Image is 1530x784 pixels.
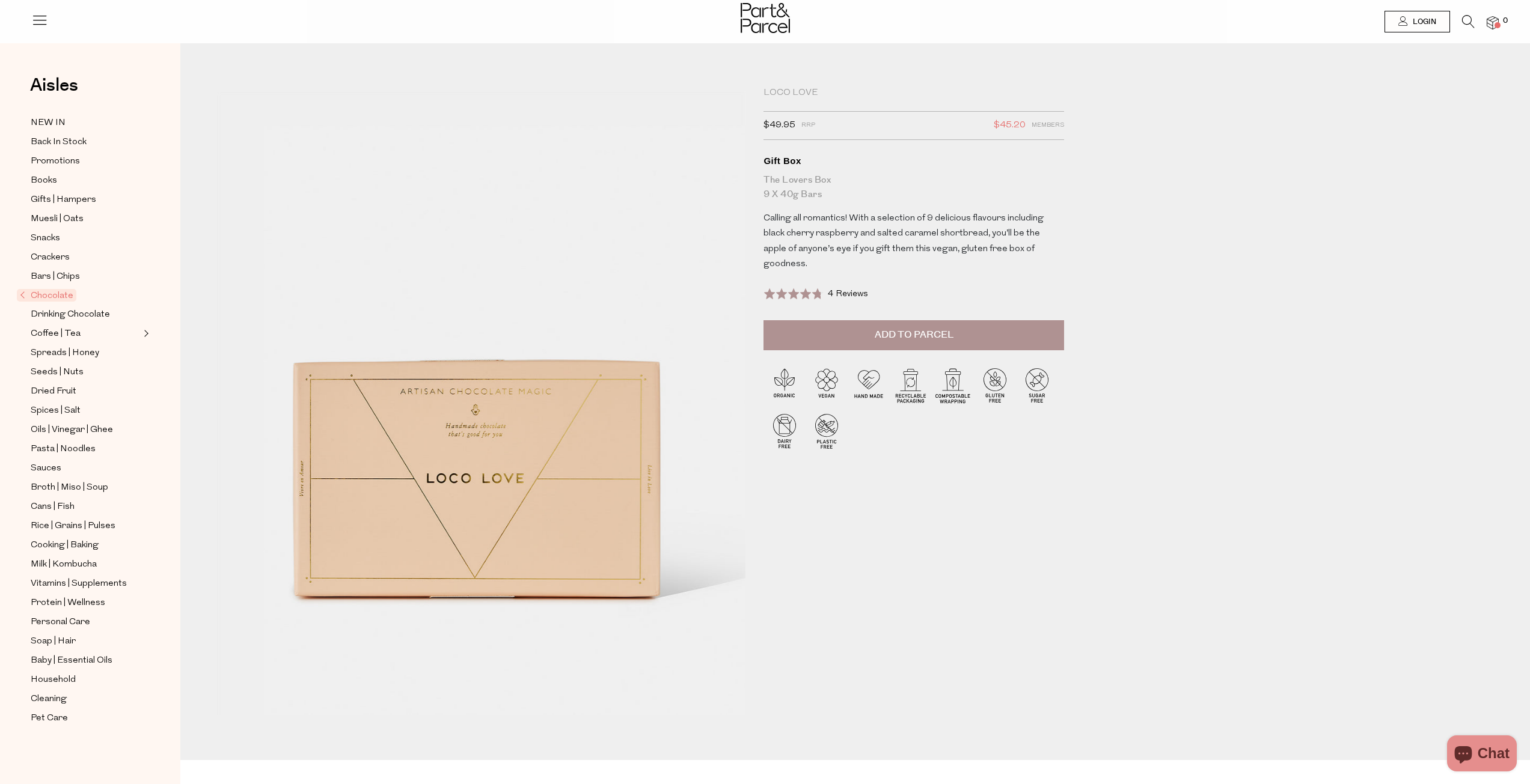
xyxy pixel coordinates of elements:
[31,365,84,380] span: Seeds | Nuts
[763,364,806,406] img: P_P-ICONS-Live_Bec_V11_Organic.svg
[763,155,1064,167] div: Gift Box
[875,328,953,342] span: Add to Parcel
[828,290,868,299] span: 4 Reviews
[763,87,1064,99] div: Loco Love
[31,308,110,322] span: Drinking Chocolate
[1487,16,1499,29] a: 0
[806,364,848,406] img: P_P-ICONS-Live_Bec_V11_Vegan.svg
[31,115,140,130] a: NEW IN
[31,634,76,649] span: Soap | Hair
[31,270,80,284] span: Bars | Chips
[31,518,140,533] a: Rice | Grains | Pulses
[31,442,140,457] a: Pasta | Noodles
[1385,11,1450,32] a: Login
[31,193,96,207] span: Gifts | Hampers
[31,672,140,687] a: Household
[31,423,113,437] span: Oils | Vinegar | Ghee
[1410,17,1436,27] span: Login
[17,289,76,302] span: Chocolate
[890,364,932,406] img: P_P-ICONS-Live_Bec_V11_Recyclable_Packaging.svg
[31,691,140,707] a: Cleaning
[31,461,61,476] span: Sauces
[31,345,140,360] a: Spreads | Honey
[31,480,140,495] a: Broth | Miso | Soup
[994,118,1026,133] span: $45.20
[763,410,806,452] img: P_P-ICONS-Live_Bec_V11_Dairy_Free.svg
[31,346,99,360] span: Spreads | Honey
[31,135,140,150] a: Back In Stock
[31,519,115,533] span: Rice | Grains | Pulses
[31,442,96,457] span: Pasta | Noodles
[1500,16,1511,26] span: 0
[31,251,70,265] span: Crackers
[31,422,140,437] a: Oils | Vinegar | Ghee
[31,404,81,418] span: Spices | Salt
[31,135,87,150] span: Back In Stock
[763,173,1064,202] div: The Lovers Box 9 x 40g Bars
[763,214,1044,269] span: Calling all romantics! With a selection of 9 delicious flavours including black cherry raspberry ...
[31,231,140,246] a: Snacks
[30,76,78,106] a: Aisles
[31,307,140,322] a: Drinking Chocolate
[31,558,97,572] span: Milk | Kombucha
[763,320,1064,350] button: Add to Parcel
[31,673,76,687] span: Household
[31,154,80,169] span: Promotions
[31,365,140,380] a: Seeds | Nuts
[31,384,76,399] span: Dried Fruit
[1443,735,1520,774] inbox-online-store-chat: Shopify online store chat
[31,250,140,265] a: Crackers
[31,615,90,630] span: Personal Care
[1016,364,1058,406] img: P_P-ICONS-Live_Bec_V11_Sugar_Free.svg
[31,557,140,572] a: Milk | Kombucha
[31,192,140,207] a: Gifts | Hampers
[30,72,78,99] span: Aisles
[974,364,1016,406] img: P_P-ICONS-Live_Bec_V11_Gluten_Free.svg
[763,118,795,133] span: $49.95
[31,269,140,284] a: Bars | Chips
[848,364,890,406] img: P_P-ICONS-Live_Bec_V11_Handmade.svg
[31,538,140,553] a: Cooking | Baking
[31,576,140,591] a: Vitamins | Supplements
[31,327,81,341] span: Coffee | Tea
[31,231,60,246] span: Snacks
[31,500,75,514] span: Cans | Fish
[31,116,66,130] span: NEW IN
[806,410,848,452] img: P_P-ICONS-Live_Bec_V11_Plastic_Free.svg
[932,364,974,406] img: P_P-ICONS-Live_Bec_V11_Compostable_Wrapping.svg
[31,615,140,630] a: Personal Care
[31,173,140,188] a: Books
[31,692,67,707] span: Cleaning
[31,461,140,476] a: Sauces
[31,174,57,188] span: Books
[31,326,140,341] a: Coffee | Tea
[801,118,815,133] span: RRP
[31,653,140,668] a: Baby | Essential Oils
[31,403,140,418] a: Spices | Salt
[20,288,140,303] a: Chocolate
[31,154,140,169] a: Promotions
[31,595,140,610] a: Protein | Wellness
[31,711,68,726] span: Pet Care
[31,711,140,726] a: Pet Care
[31,384,140,399] a: Dried Fruit
[1032,118,1064,133] span: Members
[31,538,99,553] span: Cooking | Baking
[31,596,105,610] span: Protein | Wellness
[741,3,790,33] img: Part&Parcel
[31,211,140,226] a: Muesli | Oats
[216,91,745,715] img: Gift Box
[31,212,84,226] span: Muesli | Oats
[31,577,127,591] span: Vitamins | Supplements
[31,481,108,495] span: Broth | Miso | Soup
[31,499,140,514] a: Cans | Fish
[31,654,112,668] span: Baby | Essential Oils
[141,326,149,341] button: Expand/Collapse Coffee | Tea
[31,634,140,649] a: Soap | Hair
